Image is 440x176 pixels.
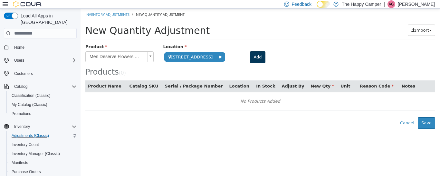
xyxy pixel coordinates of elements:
span: Users [12,57,77,64]
a: Home [12,44,27,51]
button: Unit [260,74,271,81]
button: Import [327,16,355,27]
span: Import [335,19,349,24]
a: Inventory Manager (Classic) [9,150,62,158]
span: My Catalog (Classic) [9,101,77,109]
button: Serial / Package Number [84,74,144,81]
span: Promotions [12,111,31,116]
button: Promotions [6,109,79,118]
button: Inventory Manager (Classic) [6,149,79,158]
span: [STREET_ADDRESS] [84,44,145,53]
div: No Products Added [9,88,350,98]
a: My Catalog (Classic) [9,101,50,109]
p: The Happy Camper [342,0,381,8]
button: Adjust By [201,74,225,81]
a: Classification (Classic) [9,92,53,99]
button: Manifests [6,158,79,167]
a: Men Deserve Flowers Too Gray T-Shirt Large [5,43,73,54]
button: Inventory [12,123,33,130]
span: Inventory [14,124,30,129]
span: Home [14,45,24,50]
button: Location [149,74,170,81]
span: Product [5,36,27,40]
a: Promotions [9,110,34,118]
span: Men Deserve Flowers Too Gray T-Shirt Large [5,43,64,53]
span: Reason Code [279,75,313,80]
p: [PERSON_NAME] [398,0,435,8]
span: Manifests [9,159,77,167]
button: Classification (Classic) [6,91,79,100]
button: Inventory [1,122,79,131]
button: Product Name [7,74,42,81]
span: Catalog [14,84,27,89]
span: Purchase Orders [12,169,41,174]
button: Users [12,57,27,64]
button: My Catalog (Classic) [6,100,79,109]
span: New Quantity Adjustment [5,16,129,27]
button: Cancel [316,109,337,120]
span: Feedback [292,1,311,7]
span: Inventory Manager (Classic) [9,150,77,158]
button: Add [169,43,185,54]
span: Inventory Count [12,142,39,147]
a: Purchase Orders [9,168,43,176]
span: Users [14,58,24,63]
span: Classification (Classic) [9,92,77,99]
span: Load All Apps in [GEOGRAPHIC_DATA] [18,13,77,26]
span: New Quantity Adjustment [55,3,104,8]
span: Inventory [12,123,77,130]
span: My Catalog (Classic) [12,102,47,107]
span: Ag [388,0,394,8]
a: Manifests [9,159,31,167]
span: Classification (Classic) [12,93,51,98]
span: Catalog [12,83,77,90]
p: | [384,0,385,8]
span: Promotions [9,110,77,118]
span: Home [12,43,77,51]
button: Customers [1,69,79,78]
button: Catalog [12,83,30,90]
button: Inventory Count [6,140,79,149]
span: Location [83,36,106,40]
button: Users [1,56,79,65]
small: ( ) [38,61,45,67]
a: Adjustments (Classic) [9,132,52,140]
a: Inventory Adjustments [5,3,49,8]
button: In Stock [176,74,196,81]
span: Adjustments (Classic) [9,132,77,140]
button: Catalog SKU [49,74,79,81]
span: Products [5,59,38,68]
div: Alex goretti [387,0,395,8]
span: New Qty [230,75,253,80]
span: Adjustments (Classic) [12,133,49,138]
span: Customers [14,71,33,76]
button: Save [337,109,355,120]
a: Inventory Count [9,141,42,149]
button: Notes [321,74,336,81]
a: Customers [12,70,35,78]
span: Inventory Count [9,141,77,149]
button: Home [1,42,79,52]
input: Dark Mode [317,1,330,8]
span: Purchase Orders [9,168,77,176]
span: Inventory Manager (Classic) [12,151,60,156]
span: Customers [12,69,77,78]
button: Catalog [1,82,79,91]
img: Cova [13,1,42,7]
span: Manifests [12,160,28,165]
button: Adjustments (Classic) [6,131,79,140]
span: 0 [40,61,43,67]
